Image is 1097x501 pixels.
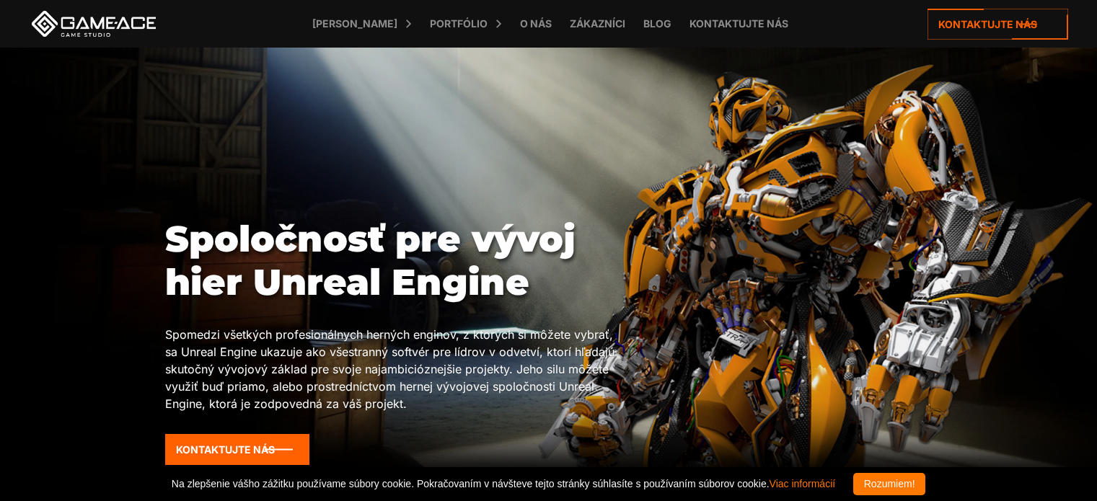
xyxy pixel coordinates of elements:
font: Blog [643,17,671,30]
font: [PERSON_NAME] [312,17,397,30]
font: Spomedzi všetkých profesionálnych herných enginov, z ktorých si môžete vybrať, sa Unreal Engine u... [165,327,614,411]
font: Portfólio [430,17,488,30]
font: Zákazníci [570,17,625,30]
font: Kontaktujte nás [690,17,788,30]
font: Spoločnosť pre vývoj hier Unreal Engine [165,217,576,304]
a: Kontaktujte nás [928,9,1068,40]
font: Rozumiem! [864,478,915,489]
font: O nás [520,17,552,30]
a: Viac informácií [770,478,836,489]
font: Na zlepšenie vášho zážitku používame súbory cookie. Pokračovaním v návšteve tejto stránky súhlasí... [172,478,770,489]
a: Kontaktujte nás [165,434,309,465]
